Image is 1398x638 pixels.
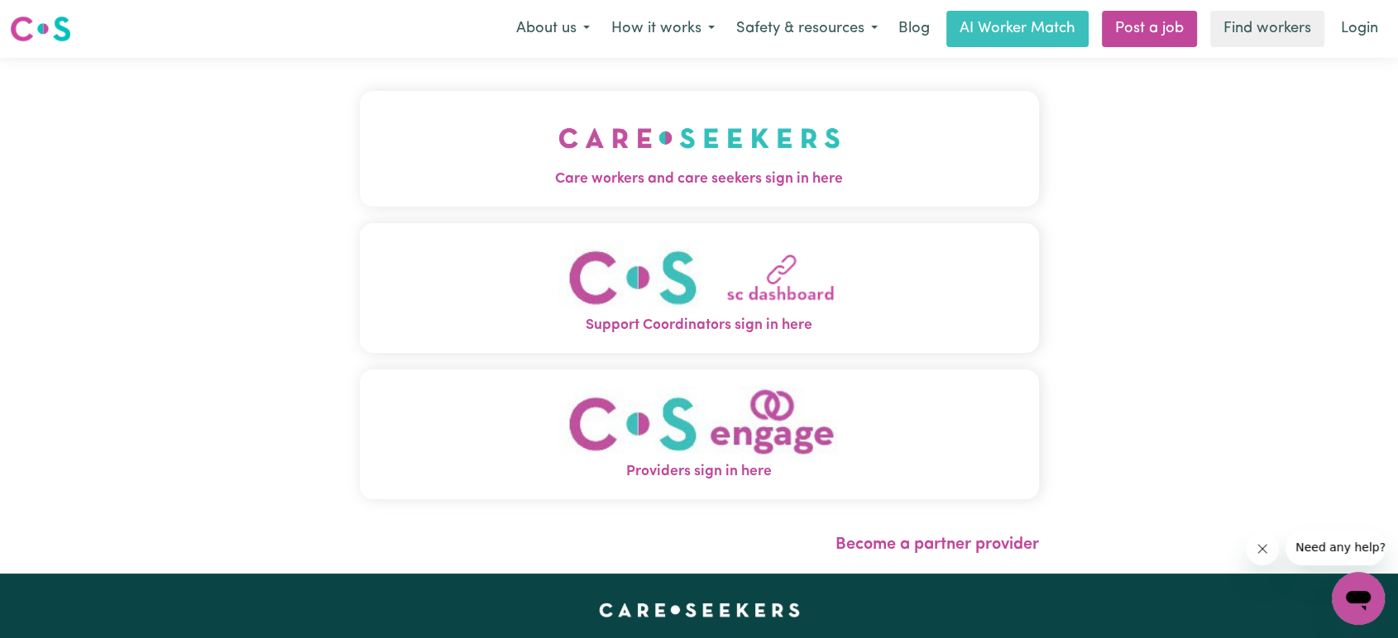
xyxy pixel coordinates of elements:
[946,11,1089,47] a: AI Worker Match
[1210,11,1324,47] a: Find workers
[360,91,1039,207] button: Care workers and care seekers sign in here
[360,315,1039,336] span: Support Coordinators sign in here
[10,12,100,25] span: Need any help?
[360,369,1039,499] button: Providers sign in here
[360,461,1039,483] span: Providers sign in here
[1246,532,1279,565] iframe: Close message
[10,10,71,48] a: Careseekers logo
[1102,11,1197,47] a: Post a job
[1332,572,1385,625] iframe: Button to launch messaging window
[725,12,888,46] button: Safety & resources
[10,14,71,44] img: Careseekers logo
[360,223,1039,353] button: Support Coordinators sign in here
[1331,11,1388,47] a: Login
[601,12,725,46] button: How it works
[599,603,800,617] a: Careseekers home page
[1285,529,1385,565] iframe: Message from company
[835,536,1039,553] a: Become a partner provider
[360,169,1039,190] span: Care workers and care seekers sign in here
[505,12,601,46] button: About us
[888,11,940,47] a: Blog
